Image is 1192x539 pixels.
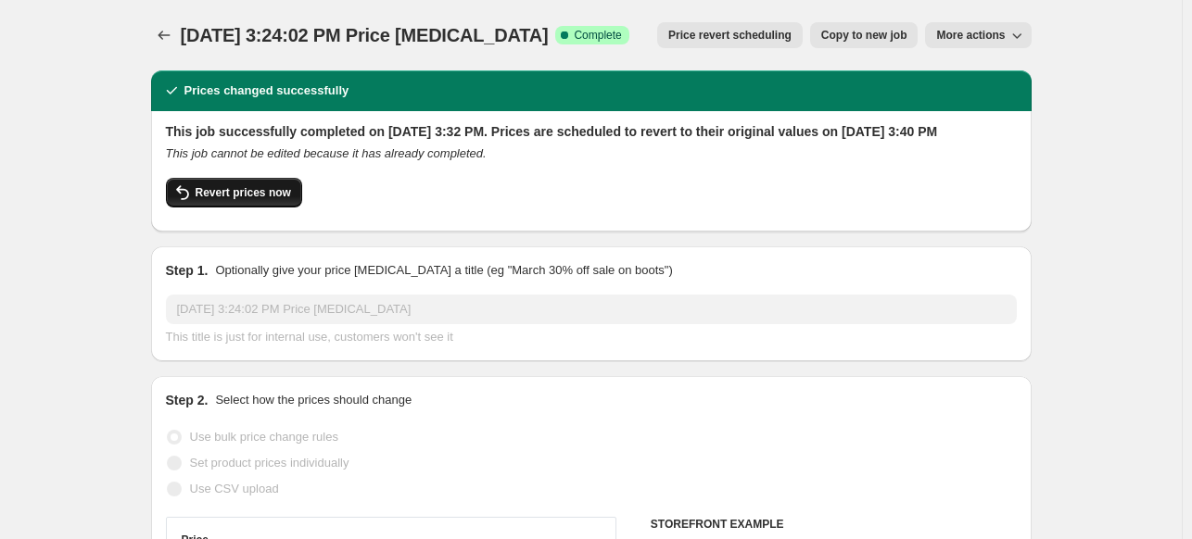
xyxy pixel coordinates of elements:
h6: STOREFRONT EXAMPLE [651,517,1017,532]
span: Complete [574,28,621,43]
span: This title is just for internal use, customers won't see it [166,330,453,344]
span: Revert prices now [196,185,291,200]
button: Price revert scheduling [657,22,803,48]
span: More actions [936,28,1005,43]
span: [DATE] 3:24:02 PM Price [MEDICAL_DATA] [181,25,549,45]
span: Price revert scheduling [668,28,792,43]
button: Copy to new job [810,22,919,48]
button: Price change jobs [151,22,177,48]
p: Optionally give your price [MEDICAL_DATA] a title (eg "March 30% off sale on boots") [215,261,672,280]
button: More actions [925,22,1031,48]
button: Revert prices now [166,178,302,207]
span: Set product prices individually [190,456,349,470]
h2: Step 2. [166,391,209,409]
span: Use bulk price change rules [190,430,338,444]
i: This job cannot be edited because it has already completed. [166,146,487,160]
span: Copy to new job [821,28,907,43]
span: Use CSV upload [190,482,279,495]
input: 30% off holiday sale [166,295,1017,324]
h2: Prices changed successfully [184,81,349,100]
h2: This job successfully completed on [DATE] 3:32 PM. Prices are scheduled to revert to their origin... [166,122,1017,141]
h2: Step 1. [166,261,209,280]
p: Select how the prices should change [215,391,412,409]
